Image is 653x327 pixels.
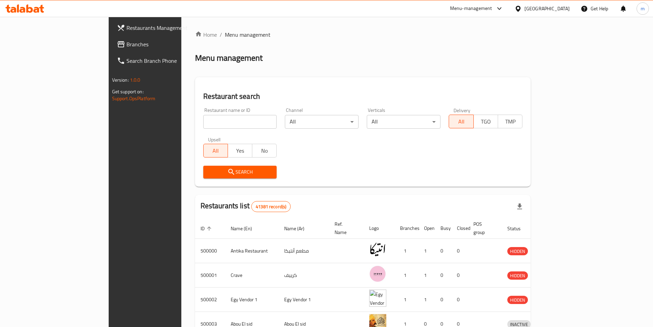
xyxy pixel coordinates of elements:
[225,288,279,312] td: Egy Vendor 1
[507,296,528,304] span: HIDDEN
[203,144,228,157] button: All
[252,203,290,210] span: 41381 record(s)
[507,271,528,280] div: HIDDEN
[228,144,252,157] button: Yes
[126,24,212,32] span: Restaurants Management
[435,218,451,239] th: Busy
[498,115,522,128] button: TMP
[450,4,492,13] div: Menu-management
[507,272,528,280] span: HIDDEN
[419,239,435,263] td: 1
[419,218,435,239] th: Open
[449,115,473,128] button: All
[112,94,156,103] a: Support.OpsPlatform
[208,137,221,142] label: Upsell
[476,117,495,127] span: TGO
[112,87,144,96] span: Get support on:
[451,239,468,263] td: 0
[126,40,212,48] span: Branches
[507,247,528,255] span: HIDDEN
[201,201,291,212] h2: Restaurants list
[206,146,225,156] span: All
[367,115,440,129] div: All
[501,117,520,127] span: TMP
[255,146,274,156] span: No
[251,201,291,212] div: Total records count
[335,220,355,236] span: Ref. Name
[369,265,386,282] img: Crave
[473,115,498,128] button: TGO
[435,263,451,288] td: 0
[126,57,212,65] span: Search Branch Phone
[279,263,329,288] td: كرييف
[111,36,218,52] a: Branches
[209,168,271,176] span: Search
[111,52,218,69] a: Search Branch Phone
[451,288,468,312] td: 0
[473,220,494,236] span: POS group
[203,91,523,102] h2: Restaurant search
[395,288,419,312] td: 1
[284,224,313,233] span: Name (Ar)
[112,75,129,84] span: Version:
[419,263,435,288] td: 1
[201,224,214,233] span: ID
[231,224,261,233] span: Name (En)
[511,198,528,215] div: Export file
[252,144,277,157] button: No
[225,239,279,263] td: Antika Restaurant
[395,263,419,288] td: 1
[279,288,329,312] td: Egy Vendor 1
[524,5,570,12] div: [GEOGRAPHIC_DATA]
[203,115,277,129] input: Search for restaurant name or ID..
[220,31,222,39] li: /
[454,108,471,113] label: Delivery
[195,52,263,63] h2: Menu management
[130,75,141,84] span: 1.0.0
[451,218,468,239] th: Closed
[369,290,386,307] img: Egy Vendor 1
[435,288,451,312] td: 0
[364,218,395,239] th: Logo
[419,288,435,312] td: 1
[195,31,531,39] nav: breadcrumb
[231,146,250,156] span: Yes
[395,239,419,263] td: 1
[225,31,270,39] span: Menu management
[369,241,386,258] img: Antika Restaurant
[451,263,468,288] td: 0
[395,218,419,239] th: Branches
[641,5,645,12] span: m
[111,20,218,36] a: Restaurants Management
[507,224,530,233] span: Status
[452,117,471,127] span: All
[279,239,329,263] td: مطعم أنتيكا
[225,263,279,288] td: Crave
[285,115,359,129] div: All
[203,166,277,178] button: Search
[435,239,451,263] td: 0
